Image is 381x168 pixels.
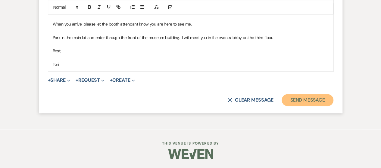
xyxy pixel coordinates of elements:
span: + [76,78,78,83]
p: Best, [53,47,329,54]
button: Request [76,78,104,83]
p: Tori [53,61,329,68]
span: + [110,78,112,83]
span: + [48,78,51,83]
img: Weven Logo [168,143,213,164]
button: Send Message [282,94,333,106]
p: Park in the main lot and enter through the front of the museum building. I will meet you in the e... [53,34,329,41]
button: Share [48,78,70,83]
p: When you arrive, please let the booth attendant know you are here to see me. [53,21,329,27]
button: Create [110,78,135,83]
button: Clear message [227,98,273,102]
